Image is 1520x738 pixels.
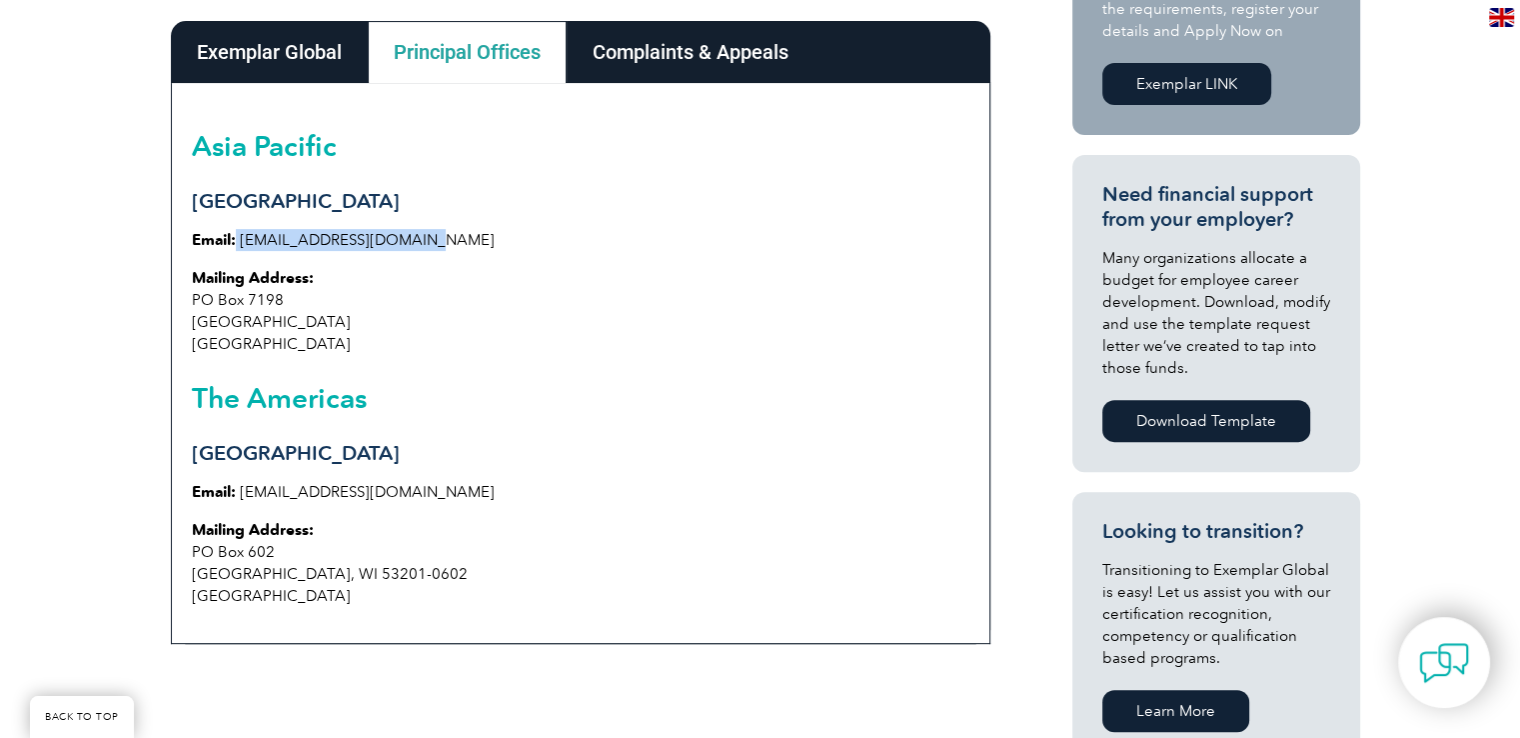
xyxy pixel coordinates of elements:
h2: The Americas [192,382,969,414]
p: PO Box 602 [GEOGRAPHIC_DATA], WI 53201-0602 [GEOGRAPHIC_DATA] [192,519,969,607]
div: Principal Offices [368,21,567,83]
div: Exemplar Global [171,21,368,83]
div: Complaints & Appeals [567,21,814,83]
h3: [GEOGRAPHIC_DATA] [192,189,969,214]
img: contact-chat.png [1419,638,1469,688]
strong: Email: [192,483,236,501]
a: [EMAIL_ADDRESS][DOMAIN_NAME] [240,231,495,249]
a: Learn More [1102,690,1249,732]
strong: Email: [192,231,236,249]
p: Many organizations allocate a budget for employee career development. Download, modify and use th... [1102,247,1330,379]
img: en [1489,8,1514,27]
a: Exemplar LINK [1102,63,1271,105]
a: [EMAIL_ADDRESS][DOMAIN_NAME] [240,483,495,501]
h2: Asia Pacific [192,130,969,162]
p: Transitioning to Exemplar Global is easy! Let us assist you with our certification recognition, c... [1102,559,1330,669]
strong: Mailing Address: [192,269,314,287]
a: BACK TO TOP [30,696,134,738]
h3: [GEOGRAPHIC_DATA] [192,441,969,466]
strong: Mailing Address: [192,521,314,539]
h3: Need financial support from your employer? [1102,182,1330,232]
a: Download Template [1102,400,1310,442]
h3: Looking to transition? [1102,519,1330,544]
p: PO Box 7198 [GEOGRAPHIC_DATA] [GEOGRAPHIC_DATA] [192,267,969,355]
